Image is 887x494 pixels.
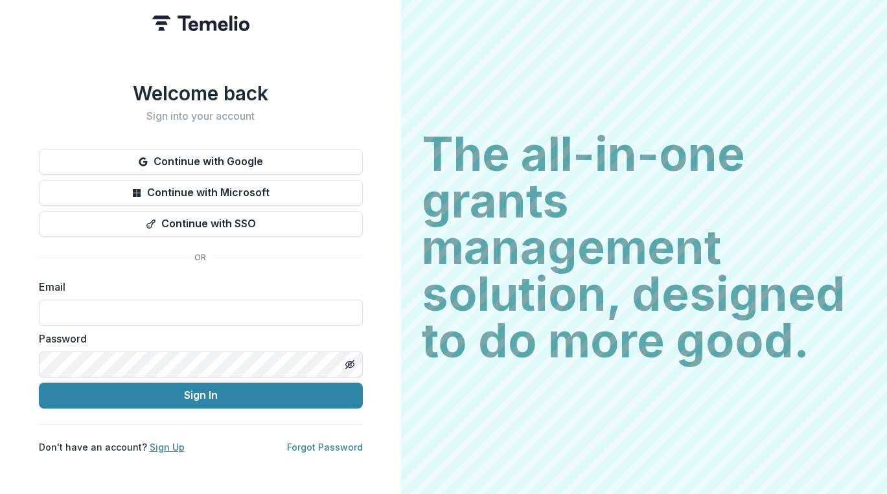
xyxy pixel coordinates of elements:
button: Toggle password visibility [340,354,360,375]
label: Password [39,331,355,346]
a: Forgot Password [287,442,363,453]
a: Sign Up [150,442,185,453]
img: Temelio [152,16,249,31]
p: Don't have an account? [39,440,185,454]
button: Continue with SSO [39,211,363,237]
h2: Sign into your account [39,110,363,122]
button: Continue with Google [39,149,363,175]
label: Email [39,279,355,295]
h1: Welcome back [39,82,363,105]
button: Continue with Microsoft [39,180,363,206]
button: Sign In [39,383,363,409]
